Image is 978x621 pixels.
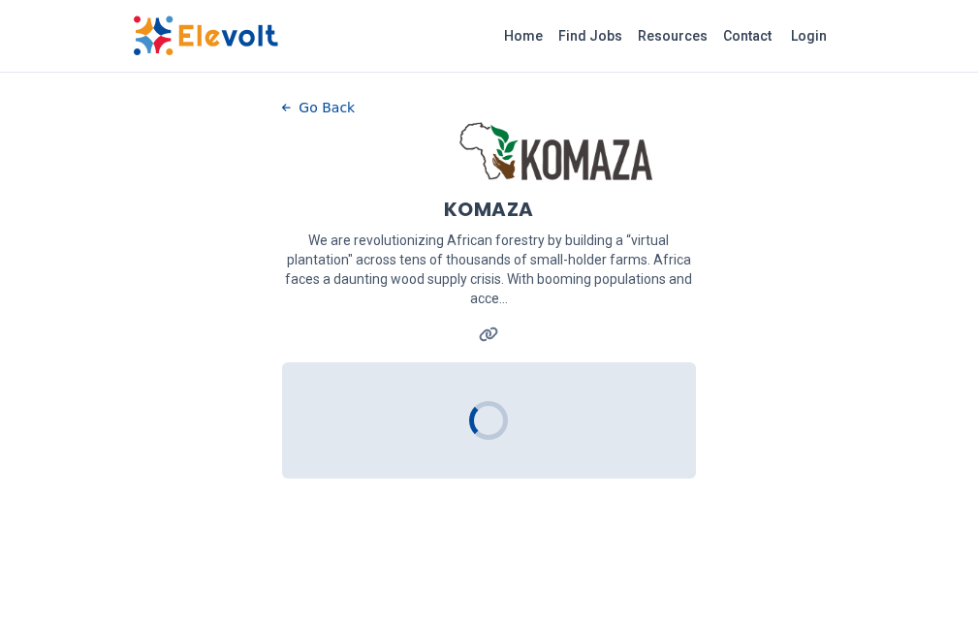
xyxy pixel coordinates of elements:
a: Find Jobs [551,20,630,51]
a: Contact [715,20,779,51]
h1: KOMAZA [444,196,534,223]
img: Elevolt [133,16,278,56]
button: Go Back [282,93,355,122]
div: Loading... [463,395,514,446]
a: Resources [630,20,715,51]
img: KOMAZA [459,122,652,180]
a: Login [779,16,838,55]
a: Home [496,20,551,51]
p: We are revolutionizing African forestry by building a “virtual plantation" across tens of thousan... [282,231,696,308]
